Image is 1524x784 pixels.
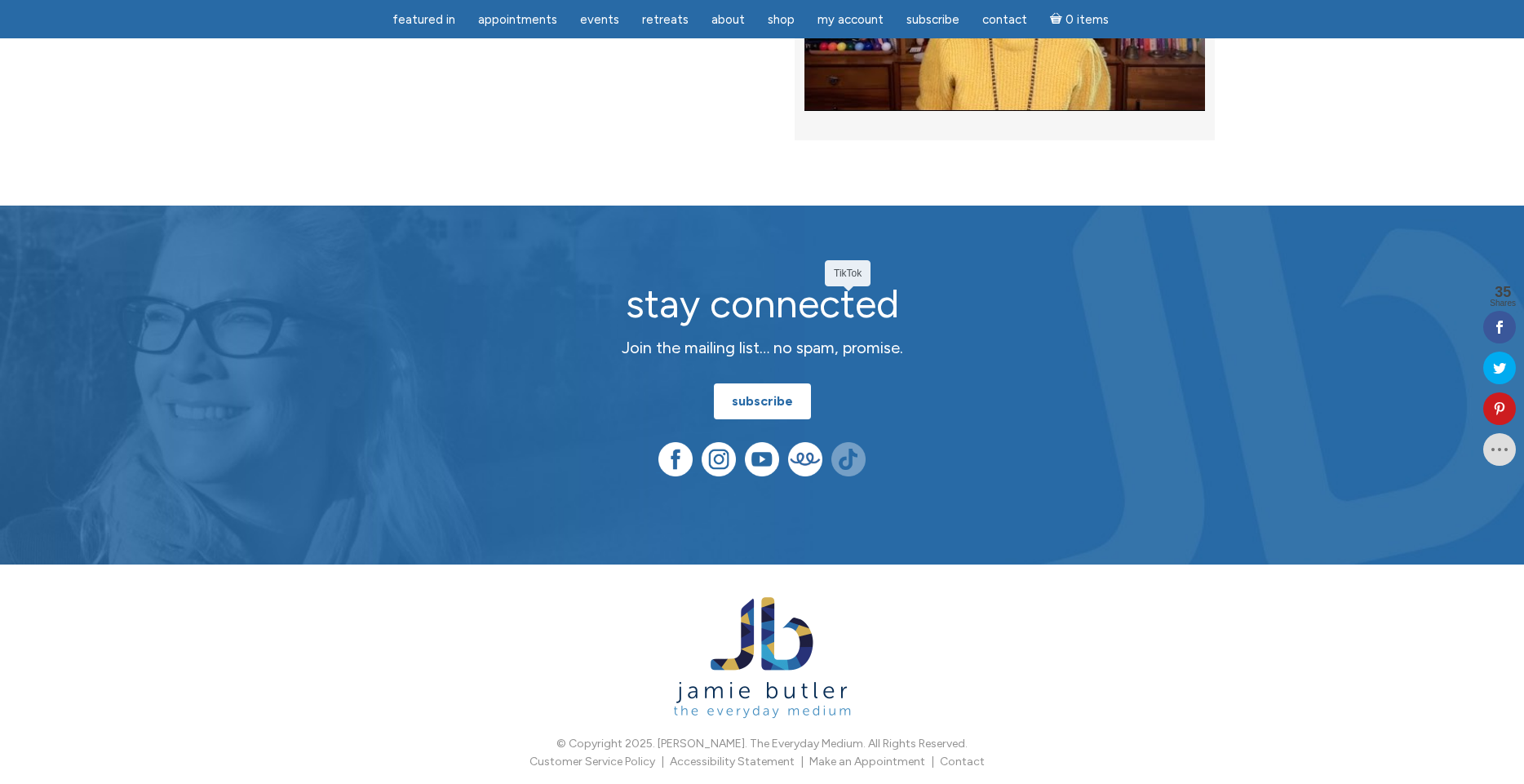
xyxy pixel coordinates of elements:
span: My Account [817,12,884,27]
img: YouTube [745,442,779,476]
img: Jamie Butler. The Everyday Medium [674,597,851,719]
span: Shares [1490,299,1516,308]
a: About [702,4,755,36]
span: Contact [982,12,1027,27]
a: My Account [808,4,893,36]
span: featured in [392,12,455,27]
a: Subscribe [897,4,969,36]
a: Shop [758,4,804,36]
a: Retreats [632,4,698,36]
a: Events [570,4,629,36]
img: Teespring [788,442,822,476]
div: TikTok [825,260,871,286]
a: Customer Service Policy [529,755,655,768]
a: Cart0 items [1040,2,1119,36]
a: subscribe [714,383,811,419]
p: Join the mailing list… no spam, promise. [472,335,1052,361]
a: Contact [972,4,1037,36]
span: Subscribe [906,12,959,27]
h2: stay connected [472,282,1052,326]
img: Instagram [702,442,736,476]
span: Appointments [478,12,557,27]
p: © Copyright 2025. [PERSON_NAME]. The Everyday Medium. All Rights Reserved. [321,735,1203,753]
span: Events [580,12,619,27]
span: 35 [1490,285,1516,299]
span: Retreats [642,12,689,27]
a: Appointments [468,4,567,36]
a: Contact [940,755,985,768]
img: TikTok [831,442,866,476]
a: featured in [383,4,465,36]
a: Jamie Butler. The Everyday Medium [674,698,851,712]
i: Cart [1050,12,1065,27]
a: Accessibility Statement [670,755,795,768]
a: Make an Appointment [809,755,925,768]
span: Shop [768,12,795,27]
img: Facebook [658,442,693,476]
span: 0 items [1065,14,1109,26]
span: About [711,12,745,27]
